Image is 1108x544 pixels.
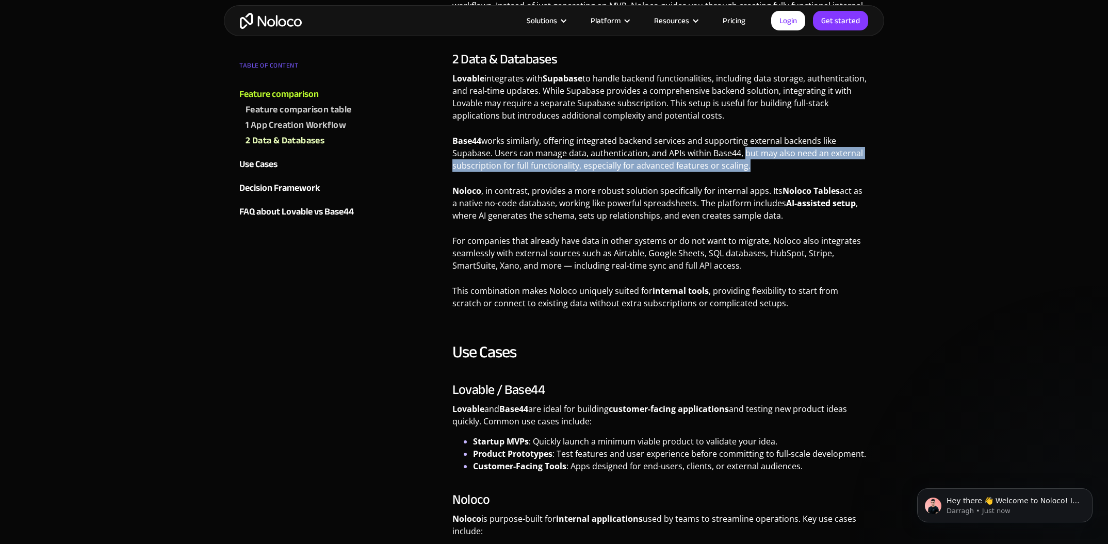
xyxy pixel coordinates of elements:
div: Resources [654,14,689,27]
a: home [240,13,302,29]
strong: Startup MVPs [473,436,529,447]
strong: customer-facing applications [609,403,729,415]
div: Platform [578,14,641,27]
div: FAQ about Lovable vs Base44 [239,204,354,220]
div: TABLE OF CONTENT [239,58,364,78]
strong: Noloco [452,185,481,196]
p: and are ideal for building and testing new product ideas quickly. Common use cases include: [452,403,869,435]
a: 1 App Creation Workflow [246,118,364,133]
p: For companies that already have data in other systems or do not want to migrate, Noloco also inte... [452,235,869,279]
h3: Lovable / Base44 [452,382,869,398]
strong: Lovable [452,403,484,415]
strong: Noloco Tables [783,185,840,196]
p: , in contrast, provides a more robust solution specifically for internal apps. Its act as a nativ... [452,185,869,229]
a: 2 Data & Databases [246,133,364,149]
p: This combination makes Noloco uniquely suited for , providing flexibility to start from scratch o... [452,285,869,317]
strong: Base44 [499,403,528,415]
h3: 2 Data & Databases [452,52,869,67]
li: : Apps designed for end-users, clients, or external audiences. [473,460,869,472]
iframe: Intercom notifications message [902,467,1108,539]
div: Feature comparison [239,87,319,102]
a: Feature comparison [239,87,364,102]
a: Feature comparison table [246,102,364,118]
li: : Quickly launch a minimum viable product to validate your idea. [473,435,869,448]
strong: Lovable [452,73,484,84]
strong: Base44 [452,135,481,146]
a: Get started [813,11,868,30]
div: Use Cases [239,157,278,172]
a: Login [771,11,805,30]
div: Feature comparison table [246,102,352,118]
strong: Customer-Facing Tools [473,460,566,472]
div: 1 App Creation Workflow [246,118,346,133]
h3: Noloco [452,492,869,507]
a: Decision Framework [239,180,364,196]
p: works similarly, offering integrated backend services and supporting external backends like Supab... [452,135,869,179]
div: Solutions [527,14,557,27]
div: Decision Framework [239,180,320,196]
strong: AI-assisted setup [786,197,856,209]
strong: internal applications [556,513,643,524]
a: Use Cases [239,157,364,172]
p: integrates with to handle backend functionalities, including data storage, authentication, and re... [452,72,869,129]
strong: Noloco [452,513,481,524]
strong: internal tools [653,285,709,296]
div: Resources [641,14,710,27]
div: Platform [591,14,621,27]
strong: Supabase [543,73,582,84]
h2: Use Cases [452,342,869,362]
div: 2 Data & Databases [246,133,324,149]
a: Pricing [710,14,758,27]
li: : Test features and user experience before committing to full-scale development. [473,448,869,460]
a: FAQ about Lovable vs Base44 [239,204,364,220]
strong: Product Prototypes [473,448,552,459]
div: Solutions [514,14,578,27]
